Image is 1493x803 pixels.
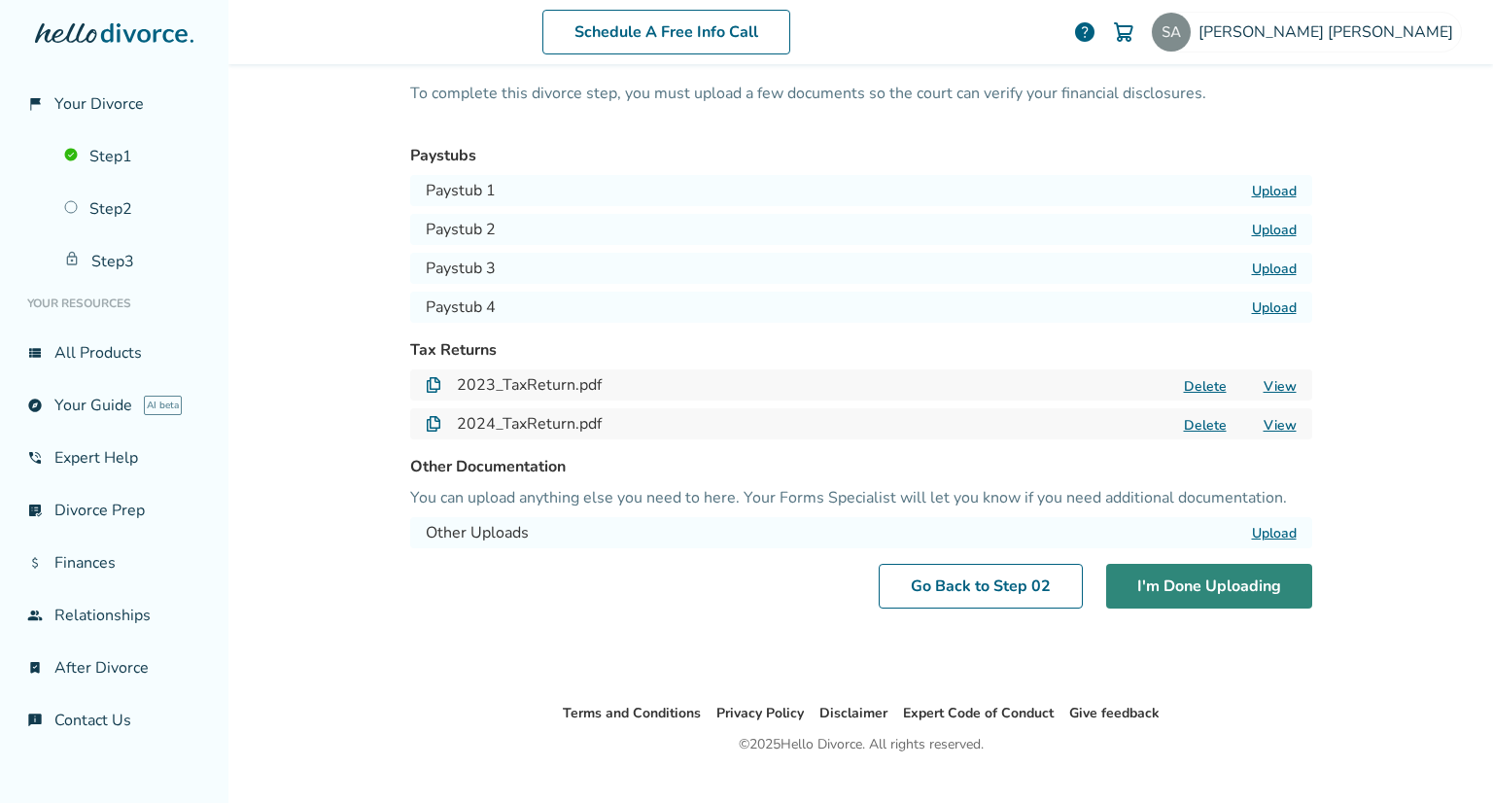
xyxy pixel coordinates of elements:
a: View [1264,416,1297,435]
label: Upload [1252,298,1297,317]
li: Your Resources [16,284,213,323]
a: phone_in_talkExpert Help [16,436,213,480]
h3: Paystubs [410,144,1312,167]
span: group [27,608,43,623]
label: Upload [1252,260,1297,278]
label: Upload [1252,221,1297,239]
span: view_list [27,345,43,361]
a: view_listAll Products [16,331,213,375]
a: groupRelationships [16,593,213,638]
span: bookmark_check [27,660,43,676]
img: barnaas@hotmail.com [1152,13,1191,52]
span: phone_in_talk [27,450,43,466]
p: You can upload anything else you need to here. Your Forms Specialist will let you know if you nee... [410,486,1312,509]
button: Delete [1178,415,1233,436]
a: Privacy Policy [716,704,804,722]
button: I'm Done Uploading [1106,564,1312,609]
li: Disclaimer [819,702,887,725]
label: Upload [1252,524,1297,542]
span: AI beta [144,396,182,415]
span: attach_money [27,555,43,571]
img: Document [426,416,441,432]
a: Go Back to Step 02 [879,564,1083,609]
a: Step2 [52,187,213,231]
h3: Tax Returns [410,338,1312,362]
a: bookmark_checkAfter Divorce [16,646,213,690]
label: Upload [1252,182,1297,200]
h4: Paystub 2 [426,218,496,241]
a: View [1264,377,1297,396]
a: Expert Code of Conduct [903,704,1054,722]
a: help [1073,20,1096,44]
div: © 2025 Hello Divorce. All rights reserved. [739,733,984,756]
li: Give feedback [1069,702,1160,725]
img: Document [426,377,441,393]
img: Cart [1112,20,1135,44]
a: chat_infoContact Us [16,698,213,743]
a: flag_2Your Divorce [16,82,213,126]
a: Terms and Conditions [563,704,701,722]
iframe: Chat Widget [1396,710,1493,803]
h4: Paystub 3 [426,257,496,280]
button: Delete [1178,376,1233,397]
a: list_alt_checkDivorce Prep [16,488,213,533]
span: Your Divorce [54,93,144,115]
span: flag_2 [27,96,43,112]
h3: Other Documentation [410,455,1312,478]
span: list_alt_check [27,503,43,518]
h4: Other Uploads [426,521,529,544]
h4: Paystub 4 [426,296,496,319]
a: Step1 [52,134,213,179]
span: explore [27,398,43,413]
h4: 2024_TaxReturn.pdf [457,412,602,436]
a: Step3 [52,239,213,284]
h4: Paystub 1 [426,179,496,202]
a: attach_moneyFinances [16,541,213,585]
h4: 2023_TaxReturn.pdf [457,373,602,397]
a: Schedule A Free Info Call [542,10,790,54]
span: [PERSON_NAME] [PERSON_NAME] [1198,21,1461,43]
p: To complete this divorce step, you must upload a few documents so the court can verify your finan... [410,82,1312,128]
span: chat_info [27,713,43,728]
a: exploreYour GuideAI beta [16,383,213,428]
